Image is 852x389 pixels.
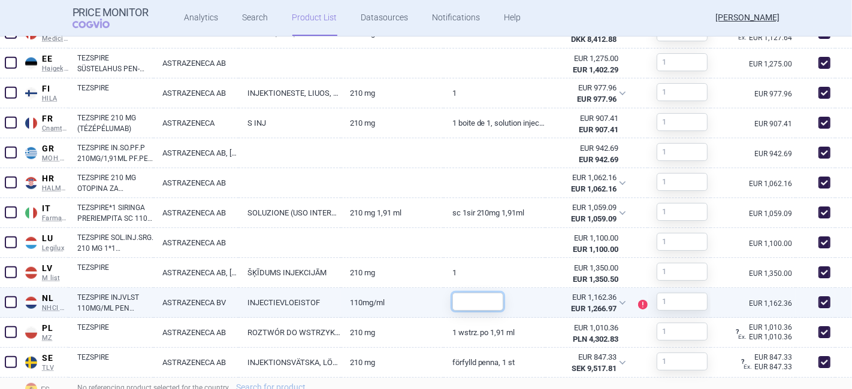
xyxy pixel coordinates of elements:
a: EUR 1,062.16 [749,180,796,187]
input: 1 [657,143,708,161]
abbr: Nájdená cena bez odpočtu marže distribútora [554,352,617,373]
abbr: Ex-Factory bez DPH zo zdroja [554,113,618,135]
div: EUR 847.33 [744,361,796,373]
a: INJEKTIONSVÄTSKA, LÖSNING I FÖRFYLLD INJEKTIONSPENNA [238,348,341,377]
a: TEZSPIRE [77,352,153,373]
a: LVLVM list [22,261,68,282]
input: 1 [657,233,708,251]
span: Medicinpriser [42,35,68,43]
strong: EUR 977.96 [577,95,617,104]
a: 1 [443,258,546,287]
a: ŠĶĪDUMS INJEKCIJĀM [238,258,341,287]
strong: PLN 4,302.83 [573,335,618,344]
span: TLV [42,364,68,372]
img: Estonia [25,57,37,69]
strong: EUR 1,266.97 [571,304,617,313]
span: SE [42,353,68,364]
abbr: Nájdená cena bez DPH a OP lekárne [554,83,617,104]
input: 1 [657,203,708,221]
span: LV [42,263,68,274]
a: EUR 847.33 [744,354,796,361]
a: TEZSPIRE [77,262,153,284]
a: EUR 1,162.36 [749,300,796,307]
a: 210 mg [341,78,443,108]
div: EUR 847.33SEK 9,517.81 [545,348,633,378]
a: EUR 1,059.09 [749,210,796,217]
div: EUR 1,275.00 [554,53,618,64]
div: EUR 977.96 [554,83,617,93]
div: EUR 1,127.64 [738,32,796,44]
a: ASTRAZENECA AB [153,48,238,78]
a: EUR 942.69 [754,150,796,157]
input: 1 [657,83,708,101]
a: ROZTWÓR DO WSTRZYKIWAŃ WE WSTRZYKIWACZU [238,318,341,347]
div: EUR 1,059.09 [554,202,617,213]
input: 1 [657,352,708,370]
a: ASTRAZENECA BV [153,288,238,317]
span: NL [42,293,68,304]
strong: SEK 9,517.81 [572,364,617,373]
a: INJEKTIONESTE, LIUOS, ESITAYTETTY KYNA [238,78,341,108]
strong: EUR 942.69 [579,155,618,164]
div: EUR 1,162.36 [554,292,617,303]
a: EUR 1,100.00 [749,240,796,247]
a: 1 BOITE DE 1, SOLUTION INJECTABLE EN STYLO PRÉREMPLI [443,108,546,138]
a: ASTRAZENECA AB [153,228,238,257]
span: Cnamts CIP [42,124,68,133]
a: EUR 1,275.00 [749,60,796,68]
abbr: Nájdená cena bez DPH [554,292,617,314]
strong: EUR 1,402.29 [573,65,618,74]
div: EUR 1,162.36EUR 1,266.97 [545,288,633,318]
div: EUR 1,100.00 [554,233,618,244]
div: EUR 1,062.16 [554,172,617,183]
span: COGVIO [72,19,126,28]
a: ASTRAZENECA AB, [GEOGRAPHIC_DATA], [GEOGRAPHIC_DATA] [153,138,238,168]
span: Ex. [744,363,752,370]
a: TEZSPIRE INJVLST 110MG/ML PEN 1,91ML [77,292,153,314]
div: EUR 847.33 [554,352,617,363]
a: FIFIHILA [22,81,68,102]
span: PL [42,323,68,334]
strong: EUR 1,062.16 [571,184,617,193]
div: EUR 1,010.36 [738,331,796,343]
a: SOLUZIONE (USO INTERNO) [238,198,341,227]
a: ASTRAZENECA AB [153,198,238,227]
span: HR [42,174,68,184]
span: Farmadati [42,214,68,223]
img: France [25,117,37,129]
a: TEZSPIRE SÜSTELAHUS PEN-SÜSTLIS 210MG/1,91ML 1,91ML N1 [77,53,153,74]
div: EUR 1,350.00 [554,263,618,273]
a: 210 mg [341,318,443,347]
a: ASTRAZENECA AB [153,318,238,347]
a: 110MG/ML [341,288,443,317]
abbr: MZSR metodika [554,263,618,284]
a: ITITFarmadati [22,201,68,222]
strong: EUR 1,350.50 [573,275,618,284]
span: M list [42,274,68,282]
a: INJECTIEVLOEISTOF [238,288,341,317]
a: 1 [443,78,546,108]
abbr: Ex-Factory bez DPH zo zdroja [554,323,618,344]
a: ASTRAZENECA AB [153,168,238,197]
a: TEZSPIRE*1 SIRINGA PRERIEMPITA SC 110 MG/ML 1,91 ML (210 MG) [77,202,153,224]
abbr: Ex-Factory bez DPH zo zdroja [554,202,617,224]
a: LULULegilux [22,231,68,252]
a: SC 1SIR 210MG 1,91ML [443,198,546,227]
a: TEZSPIRE SOL.INJ.SRG. 210 MG 1*1 SER.PRÉREMPLIE 1,91 ML [77,232,153,254]
a: TEZSPIRE [77,322,153,344]
strong: EUR 1,100.00 [573,245,618,254]
span: MZ [42,334,68,342]
span: GR [42,144,68,154]
div: EUR 1,059.09EUR 1,059.09 [545,198,633,228]
a: EUR 1,010.36 [738,324,796,331]
span: Legilux [42,244,68,253]
a: 210 MG 1,91 ML [341,198,443,227]
abbr: Ex-Factory bez DPH zo zdroja [554,233,618,254]
a: TEZSPIRE [77,83,153,104]
img: Greece [25,147,37,159]
span: FI [42,84,68,95]
a: HRHRHALMED PCL SUMMARY [22,171,68,192]
a: EUR 1,350.00 [749,270,796,277]
span: Haigekassa [42,65,68,73]
img: Poland [25,327,37,339]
